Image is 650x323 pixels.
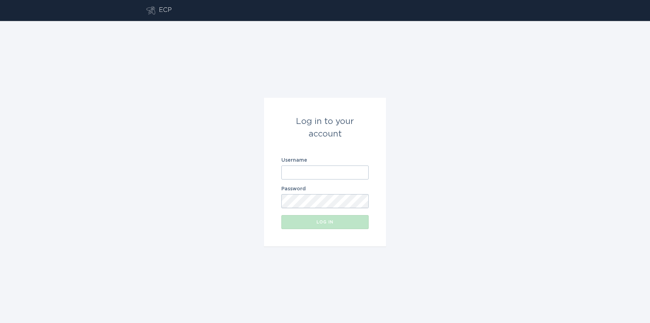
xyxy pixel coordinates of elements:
[281,115,369,140] div: Log in to your account
[281,186,369,191] label: Password
[159,6,172,15] div: ECP
[285,220,365,224] div: Log in
[146,6,155,15] button: Go to dashboard
[281,158,369,163] label: Username
[281,215,369,229] button: Log in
